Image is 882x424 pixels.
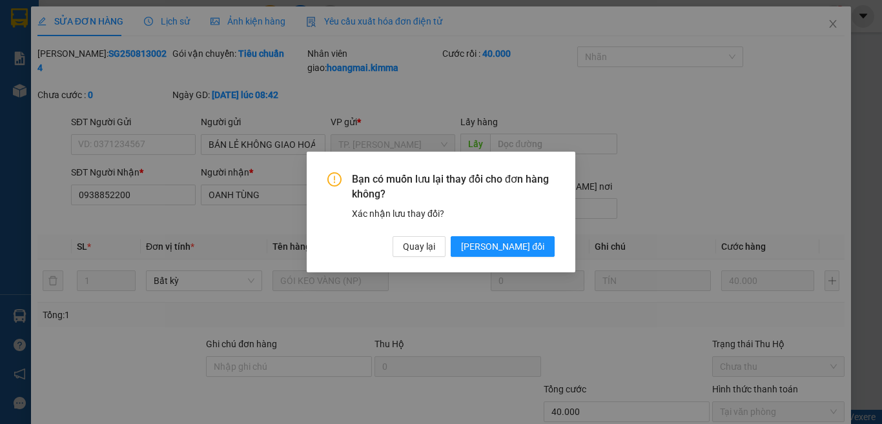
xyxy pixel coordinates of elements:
[327,172,342,187] span: exclamation-circle
[403,239,435,254] span: Quay lại
[352,172,555,201] span: Bạn có muốn lưu lại thay đổi cho đơn hàng không?
[352,207,555,221] div: Xác nhận lưu thay đổi?
[393,236,446,257] button: Quay lại
[451,236,555,257] button: [PERSON_NAME] đổi
[461,239,544,254] span: [PERSON_NAME] đổi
